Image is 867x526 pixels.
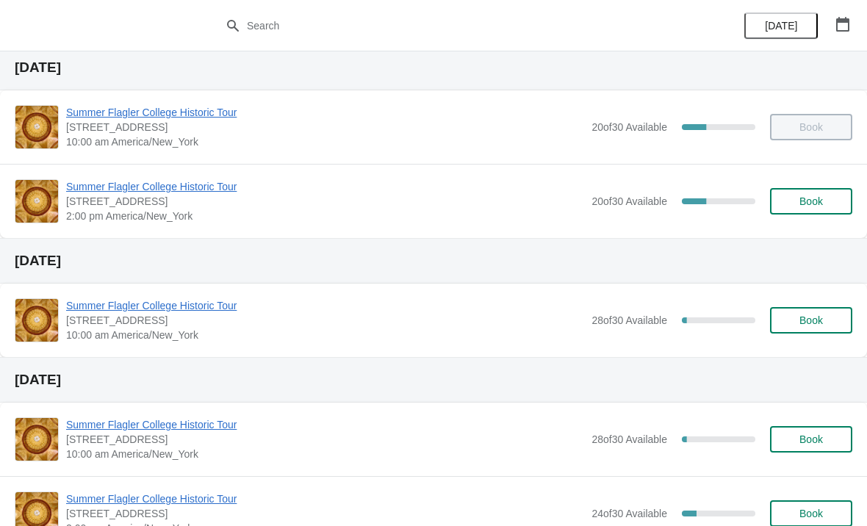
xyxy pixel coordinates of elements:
[744,12,818,39] button: [DATE]
[591,508,667,519] span: 24 of 30 Available
[799,195,823,207] span: Book
[591,121,667,133] span: 20 of 30 Available
[15,106,58,148] img: Summer Flagler College Historic Tour | 74 King Street, St. Augustine, FL, USA | 10:00 am America/...
[15,299,58,342] img: Summer Flagler College Historic Tour | 74 King Street, St. Augustine, FL, USA | 10:00 am America/...
[66,417,584,432] span: Summer Flagler College Historic Tour
[66,313,584,328] span: [STREET_ADDRESS]
[770,307,852,334] button: Book
[66,432,584,447] span: [STREET_ADDRESS]
[66,328,584,342] span: 10:00 am America/New_York
[765,20,797,32] span: [DATE]
[246,12,650,39] input: Search
[770,426,852,453] button: Book
[15,418,58,461] img: Summer Flagler College Historic Tour | 74 King Street, St. Augustine, FL, USA | 10:00 am America/...
[770,188,852,215] button: Book
[66,491,584,506] span: Summer Flagler College Historic Tour
[15,372,852,387] h2: [DATE]
[591,433,667,445] span: 28 of 30 Available
[66,447,584,461] span: 10:00 am America/New_York
[799,508,823,519] span: Book
[591,314,667,326] span: 28 of 30 Available
[66,105,584,120] span: Summer Flagler College Historic Tour
[66,179,584,194] span: Summer Flagler College Historic Tour
[15,180,58,223] img: Summer Flagler College Historic Tour | 74 King Street, St. Augustine, FL, USA | 2:00 pm America/N...
[66,209,584,223] span: 2:00 pm America/New_York
[15,60,852,75] h2: [DATE]
[66,194,584,209] span: [STREET_ADDRESS]
[799,314,823,326] span: Book
[66,506,584,521] span: [STREET_ADDRESS]
[66,298,584,313] span: Summer Flagler College Historic Tour
[15,253,852,268] h2: [DATE]
[66,134,584,149] span: 10:00 am America/New_York
[66,120,584,134] span: [STREET_ADDRESS]
[799,433,823,445] span: Book
[591,195,667,207] span: 20 of 30 Available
